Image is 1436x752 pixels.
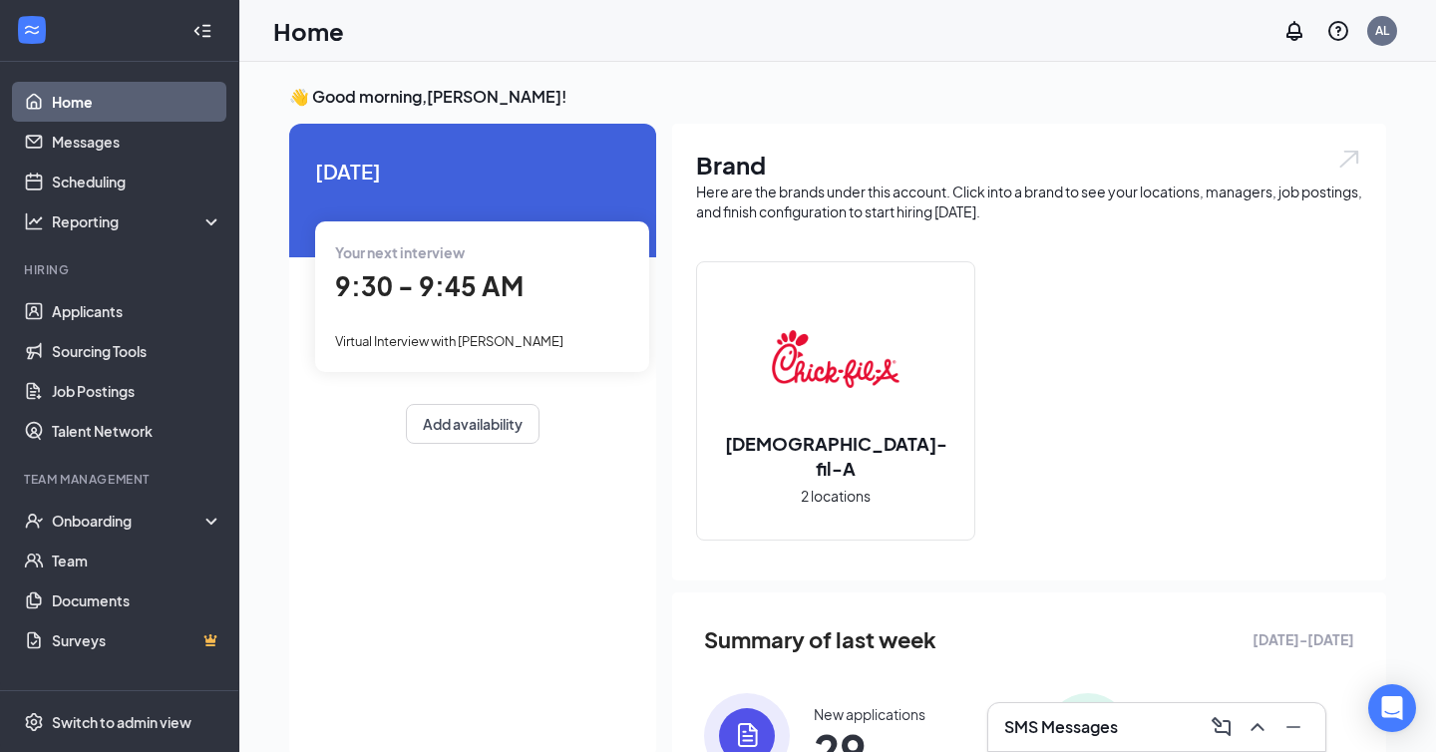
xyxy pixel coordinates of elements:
[335,333,563,349] span: Virtual Interview with [PERSON_NAME]
[335,243,465,261] span: Your next interview
[315,156,630,187] span: [DATE]
[24,261,218,278] div: Hiring
[52,620,222,660] a: SurveysCrown
[52,162,222,201] a: Scheduling
[1282,19,1306,43] svg: Notifications
[52,291,222,331] a: Applicants
[52,580,222,620] a: Documents
[192,21,212,41] svg: Collapse
[1242,711,1273,743] button: ChevronUp
[696,182,1362,221] div: Here are the brands under this account. Click into a brand to see your locations, managers, job p...
[1375,22,1389,39] div: AL
[1210,715,1234,739] svg: ComposeMessage
[406,404,539,444] button: Add availability
[52,541,222,580] a: Team
[52,511,205,531] div: Onboarding
[1246,715,1269,739] svg: ChevronUp
[697,431,974,481] h2: [DEMOGRAPHIC_DATA]-fil-A
[52,411,222,451] a: Talent Network
[1326,19,1350,43] svg: QuestionInfo
[814,704,925,724] div: New applications
[52,82,222,122] a: Home
[24,712,44,732] svg: Settings
[772,295,899,423] img: Chick-fil-A
[52,371,222,411] a: Job Postings
[1277,711,1309,743] button: Minimize
[1253,628,1354,650] span: [DATE] - [DATE]
[1206,711,1238,743] button: ComposeMessage
[1004,716,1118,738] h3: SMS Messages
[24,211,44,231] svg: Analysis
[273,14,344,48] h1: Home
[335,269,524,302] span: 9:30 - 9:45 AM
[52,331,222,371] a: Sourcing Tools
[1336,148,1362,171] img: open.6027fd2a22e1237b5b06.svg
[696,148,1362,182] h1: Brand
[1368,684,1416,732] div: Open Intercom Messenger
[52,122,222,162] a: Messages
[52,712,191,732] div: Switch to admin view
[22,20,42,40] svg: WorkstreamLogo
[1281,715,1305,739] svg: Minimize
[801,485,871,507] span: 2 locations
[52,211,223,231] div: Reporting
[704,622,936,657] span: Summary of last week
[289,86,1386,108] h3: 👋 Good morning, [PERSON_NAME] !
[24,471,218,488] div: Team Management
[24,511,44,531] svg: UserCheck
